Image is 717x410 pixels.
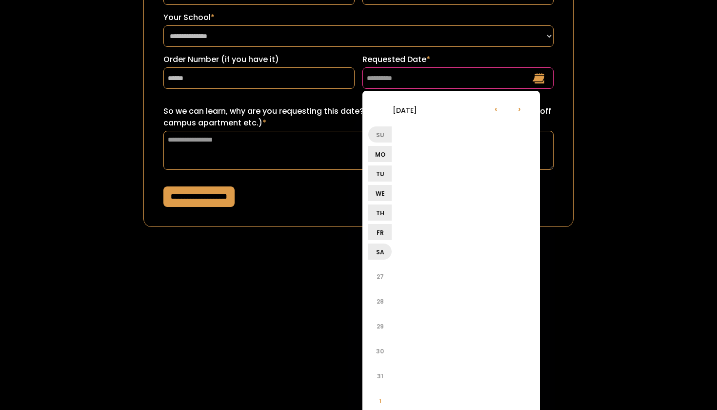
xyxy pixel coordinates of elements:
li: Tu [368,165,392,182]
li: Fr [368,224,392,240]
li: 30 [368,339,392,363]
li: Su [368,126,392,143]
li: 31 [368,364,392,388]
li: Sa [368,244,392,260]
label: Order Number (if you have it) [163,54,355,65]
li: 28 [368,289,392,313]
label: Requested Date [362,54,554,65]
li: Mo [368,146,392,162]
li: 29 [368,314,392,338]
label: Your School [163,12,554,23]
li: [DATE] [368,98,441,122]
li: ‹ [484,97,508,120]
label: So we can learn, why are you requesting this date? (ex: sorority recruitment, lease turn over for... [163,105,554,129]
li: › [508,97,531,120]
li: We [368,185,392,201]
li: Th [368,205,392,221]
li: 27 [368,265,392,288]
